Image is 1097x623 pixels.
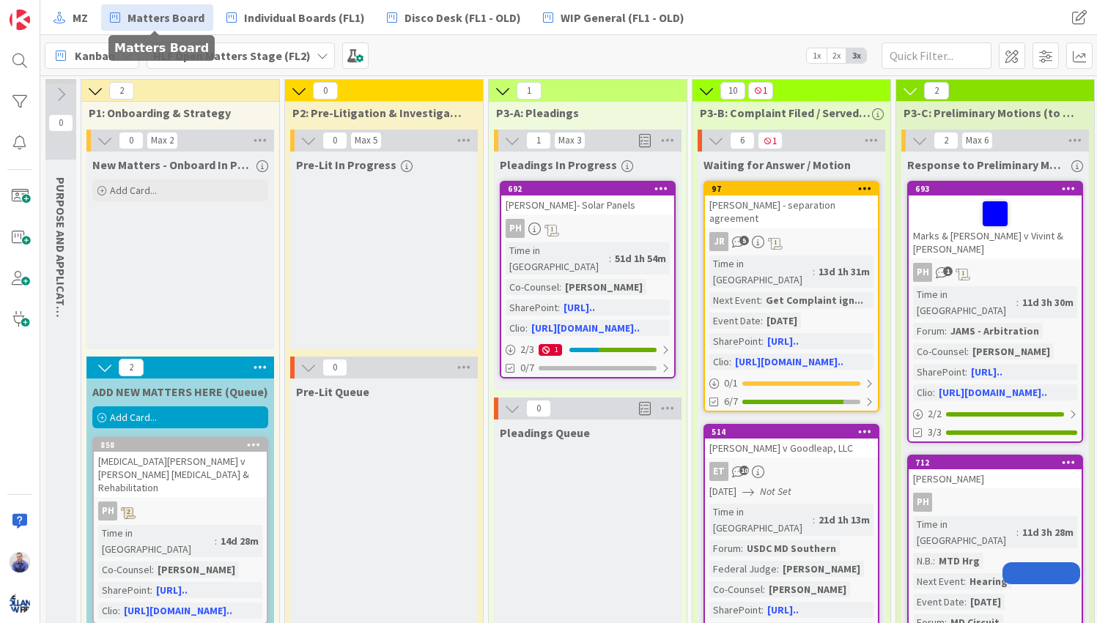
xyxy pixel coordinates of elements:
img: Visit kanbanzone.com [10,10,30,30]
span: 1 [526,132,551,149]
b: HLF Open Matters Stage (FL2) [153,48,311,63]
input: Quick Filter... [882,42,991,69]
div: 858 [94,439,267,452]
span: MZ [73,9,88,26]
span: : [964,594,967,610]
div: [PERSON_NAME] v Goodleap, LLC [705,439,878,458]
div: Federal Judge [709,561,777,577]
a: WIP General (FL1 - OLD) [534,4,693,31]
div: JR [709,232,728,251]
div: 514[PERSON_NAME] v Goodleap, LLC [705,425,878,458]
a: [URL].. [767,335,799,348]
span: : [763,581,765,597]
span: : [933,384,935,400]
div: ET [705,462,878,481]
div: [DATE] [967,594,1005,610]
span: Response to Preliminary Motions [907,157,1067,172]
div: Next Event [913,573,964,589]
span: : [152,562,154,578]
a: MZ [45,4,97,31]
div: [PERSON_NAME] [561,279,646,295]
div: 2/2 [909,405,1082,423]
span: 10 [720,82,745,100]
div: [PERSON_NAME] [909,469,1082,488]
span: 0 [48,114,73,132]
div: PH [94,501,267,521]
div: ET [709,462,728,481]
div: 712[PERSON_NAME] [909,456,1082,488]
span: Pleadings In Progress [500,157,617,172]
span: Pre-Lit Queue [296,384,369,399]
span: 1 [517,82,542,100]
span: 1 [943,266,953,276]
span: PURPOSE AND APPLICATION OF OPEN MATTERS DESK [53,177,68,456]
div: JR [705,232,878,251]
span: 3/3 [928,425,942,440]
span: : [933,553,935,569]
span: 0 [313,82,338,100]
span: : [813,512,815,528]
span: Kanban [75,47,115,64]
span: 3x [846,48,866,63]
div: Clio [709,354,729,370]
span: : [1016,524,1019,540]
div: PH [501,219,674,238]
span: : [559,279,561,295]
span: : [777,561,779,577]
span: 2 / 2 [928,406,942,422]
div: [PERSON_NAME] [969,343,1054,359]
span: : [215,533,217,549]
div: USDC MD Southern [743,540,840,556]
span: Disco Desk (FL1 - OLD) [405,9,521,26]
div: Co-Counsel [913,343,967,359]
span: WIP General (FL1 - OLD) [561,9,684,26]
span: [DATE] [709,484,736,499]
div: 51d 1h 54m [611,250,670,266]
div: Time in [GEOGRAPHIC_DATA] [709,504,813,536]
div: Clio [506,320,525,336]
div: SharePoint [98,582,150,598]
span: 5 [739,236,749,245]
a: [URL][DOMAIN_NAME].. [735,355,843,368]
div: 692[PERSON_NAME]- Solar Panels [501,182,674,214]
span: Pre-Lit In Progress [296,157,396,172]
div: Max 6 [966,137,989,144]
div: PH [909,263,1082,282]
a: [URL][DOMAIN_NAME].. [939,386,1047,399]
span: 1 [748,82,773,100]
div: JAMS - Arbitration [947,323,1043,339]
span: Individual Boards (FL1) [244,9,365,26]
a: Matters Board [101,4,213,31]
span: 2 / 3 [520,342,534,357]
span: 0 [119,132,144,149]
span: Waiting for Answer / Motion [703,157,851,172]
a: [URL].. [767,603,799,616]
div: Get Complaint ign... [762,292,867,308]
div: Co-Counsel [709,581,763,597]
span: P3-A: Pleadings [496,105,668,120]
span: : [945,323,947,339]
h5: Matters Board [114,41,209,55]
span: 0/7 [520,360,534,376]
div: SharePoint [709,602,761,618]
div: Marks & [PERSON_NAME] v Vivint & [PERSON_NAME] [909,195,1082,258]
div: 692 [508,184,674,194]
span: : [964,573,966,589]
div: [PERSON_NAME] - separation agreement [705,195,878,228]
a: [URL][DOMAIN_NAME].. [531,321,640,335]
span: : [813,264,815,280]
div: 21d 1h 13m [815,512,873,528]
span: : [965,364,967,380]
div: Co-Counsel [506,279,559,295]
div: 693Marks & [PERSON_NAME] v Vivint & [PERSON_NAME] [909,182,1082,258]
span: : [729,354,731,370]
div: [DATE] [763,313,801,329]
div: 97 [712,184,878,194]
div: SharePoint [506,299,558,316]
span: 0 / 1 [724,376,738,391]
span: 2 [109,82,134,100]
span: : [118,603,120,619]
span: 10 [739,466,749,475]
div: PH [913,263,932,282]
span: 0 [526,400,551,417]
